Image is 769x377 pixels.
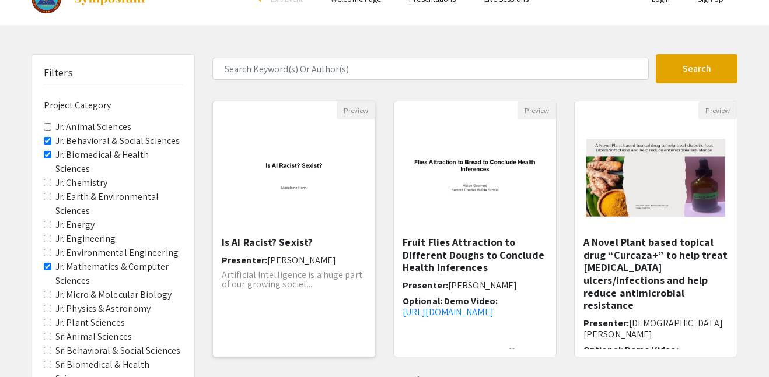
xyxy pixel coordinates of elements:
h6: Presenter: [222,255,366,266]
label: Jr. Animal Sciences [55,120,131,134]
h5: A Novel Plant based topical drug “Curcaza+” to help treat [MEDICAL_DATA] ulcers/infections and he... [583,236,728,312]
label: Jr. Biomedical & Health Sciences [55,148,183,176]
iframe: Chat [9,325,50,368]
label: Jr. Earth & Environmental Sciences [55,190,183,218]
a: [URL][DOMAIN_NAME] [403,306,494,318]
label: Sr. Animal Sciences [55,330,132,344]
span: Fruit Flies Attraction To Different D... [403,346,536,368]
label: Jr. Micro & Molecular Biology [55,288,172,302]
h5: Fruit Flies Attraction to Different Doughs to Conclude Health Inferences [403,236,547,274]
span: Optional: Demo Video: [403,295,498,307]
span: [PERSON_NAME] [267,254,336,266]
span: [DEMOGRAPHIC_DATA][PERSON_NAME] [583,317,723,340]
h5: Filters [44,66,73,79]
h6: Presenter: [583,318,728,340]
div: Open Presentation <p>Fruit Flies Attraction to Different Doughs to Conclude Health Inferences</p> [393,101,557,357]
button: Search [656,54,737,83]
img: <p><strong style="background-color: transparent; color: rgb(34, 34, 34);">A Novel Plant based top... [575,127,737,228]
span: Artificial Intelligence is a huge part of our growing societ... [222,269,362,290]
img: <p>Fruit Flies Attraction to Different Doughs to Conclude Health Inferences</p> [394,127,556,228]
label: Jr. Behavioral & Social Sciences [55,134,180,148]
label: Jr. Engineering [55,232,116,246]
label: Jr. Plant Sciences [55,316,125,330]
label: Jr. Chemistry [55,176,107,190]
label: Sr. Behavioral & Social Sciences [55,344,180,358]
label: Jr. Environmental Engineering [55,246,179,260]
button: Preview [337,101,375,119]
h6: Project Category [44,100,183,111]
button: Preview [698,101,737,119]
div: Open Presentation <p>Is AI Racist? Sexist?</p> [212,101,376,357]
h5: Is AI Racist? Sexist? [222,236,366,249]
input: Search Keyword(s) Or Author(s) [212,58,649,80]
h6: Presenter: [403,280,547,291]
img: <p>Is AI Racist? Sexist?</p> [213,127,375,228]
label: Jr. Energy [55,218,95,232]
button: Preview [518,101,556,119]
span: Optional: Demo Video: [583,344,679,356]
label: Jr. Physics & Astronomy [55,302,151,316]
span: [PERSON_NAME] [448,279,517,291]
label: Jr. Mathematics & Computer Sciences [55,260,183,288]
div: Open Presentation <p><strong style="background-color: transparent; color: rgb(34, 34, 34);">A Nov... [574,101,737,357]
